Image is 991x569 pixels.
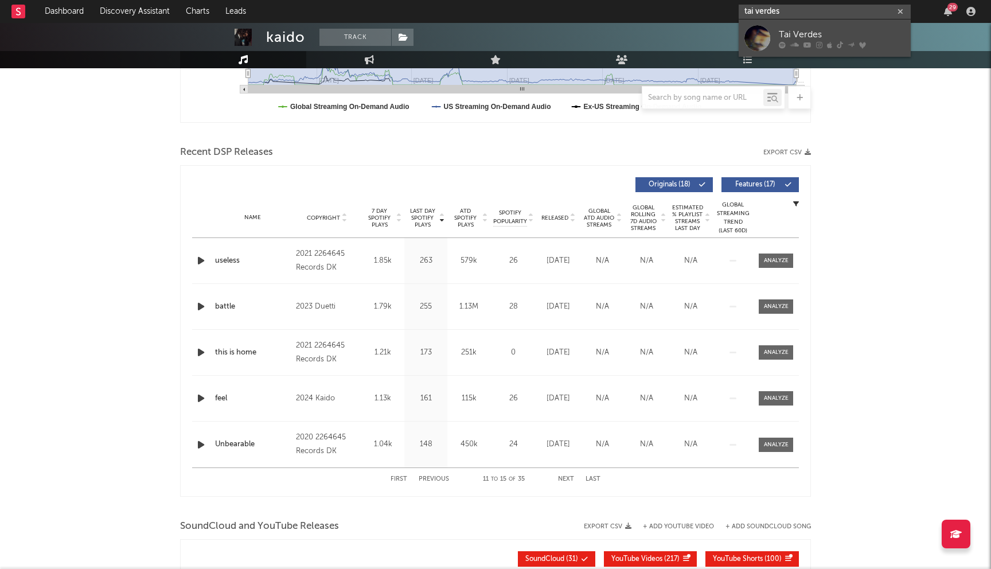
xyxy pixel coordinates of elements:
[947,3,958,11] div: 29
[364,208,395,228] span: 7 Day Spotify Plays
[407,439,444,450] div: 148
[642,93,763,103] input: Search by song name or URL
[450,393,487,404] div: 115k
[539,393,578,404] div: [DATE]
[721,177,799,192] button: Features(17)
[631,524,714,530] div: + Add YouTube Video
[407,393,444,404] div: 161
[672,301,710,313] div: N/A
[364,255,401,267] div: 1.85k
[944,7,952,16] button: 29
[493,209,527,226] span: Spotify Popularity
[296,247,358,275] div: 2021 2264645 Records DK
[307,215,340,221] span: Copyright
[795,77,805,84] text: J…
[583,301,622,313] div: N/A
[672,393,710,404] div: N/A
[586,476,600,482] button: Last
[539,347,578,358] div: [DATE]
[450,347,487,358] div: 251k
[716,201,750,235] div: Global Streaming Trend (Last 60D)
[672,255,710,267] div: N/A
[729,181,782,188] span: Features ( 17 )
[450,301,487,313] div: 1.13M
[215,439,290,450] a: Unbearable
[215,213,290,222] div: Name
[539,439,578,450] div: [DATE]
[215,301,290,313] a: battle
[491,477,498,482] span: to
[180,520,339,533] span: SoundCloud and YouTube Releases
[493,439,533,450] div: 24
[407,347,444,358] div: 173
[583,208,615,228] span: Global ATD Audio Streams
[525,556,564,563] span: SoundCloud
[215,393,290,404] a: feel
[493,255,533,267] div: 26
[450,255,487,267] div: 579k
[627,439,666,450] div: N/A
[364,439,401,450] div: 1.04k
[493,393,533,404] div: 26
[611,556,662,563] span: YouTube Videos
[364,301,401,313] div: 1.79k
[583,255,622,267] div: N/A
[296,300,358,314] div: 2023 Duetti
[672,439,710,450] div: N/A
[296,339,358,367] div: 2021 2264645 Records DK
[627,393,666,404] div: N/A
[604,551,697,567] button: YouTube Videos(217)
[584,523,631,530] button: Export CSV
[407,208,438,228] span: Last Day Spotify Plays
[296,431,358,458] div: 2020 2264645 Records DK
[627,255,666,267] div: N/A
[215,347,290,358] a: this is home
[627,347,666,358] div: N/A
[509,477,516,482] span: of
[407,255,444,267] div: 263
[739,20,911,57] a: Tai Verdes
[391,476,407,482] button: First
[180,146,273,159] span: Recent DSP Releases
[643,524,714,530] button: + Add YouTube Video
[319,29,391,46] button: Track
[627,301,666,313] div: N/A
[364,393,401,404] div: 1.13k
[539,255,578,267] div: [DATE]
[725,524,811,530] button: + Add SoundCloud Song
[266,29,305,46] div: kaido
[493,347,533,358] div: 0
[672,204,703,232] span: Estimated % Playlist Streams Last Day
[472,473,535,486] div: 11 15 35
[541,215,568,221] span: Released
[583,439,622,450] div: N/A
[539,301,578,313] div: [DATE]
[583,347,622,358] div: N/A
[215,255,290,267] a: useless
[705,551,799,567] button: YouTube Shorts(100)
[763,149,811,156] button: Export CSV
[611,556,680,563] span: ( 217 )
[493,301,533,313] div: 28
[525,556,578,563] span: ( 31 )
[450,439,487,450] div: 450k
[518,551,595,567] button: SoundCloud(31)
[779,28,905,41] div: Tai Verdes
[643,181,696,188] span: Originals ( 18 )
[364,347,401,358] div: 1.21k
[407,301,444,313] div: 255
[296,392,358,406] div: 2024 Kaido
[450,208,481,228] span: ATD Spotify Plays
[672,347,710,358] div: N/A
[627,204,659,232] span: Global Rolling 7D Audio Streams
[419,476,449,482] button: Previous
[739,5,911,19] input: Search for artists
[714,524,811,530] button: + Add SoundCloud Song
[583,393,622,404] div: N/A
[635,177,713,192] button: Originals(18)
